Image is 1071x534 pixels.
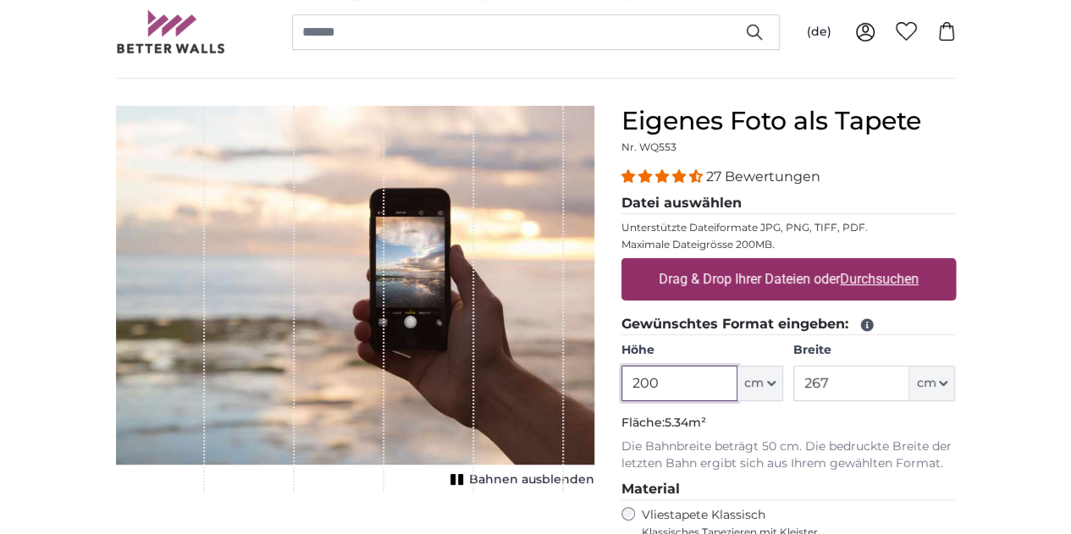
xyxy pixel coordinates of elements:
[652,262,925,296] label: Drag & Drop Ihrer Dateien oder
[744,375,764,392] span: cm
[737,366,783,401] button: cm
[621,479,956,500] legend: Material
[793,342,955,359] label: Breite
[621,438,956,472] p: Die Bahnbreite beträgt 50 cm. Die bedruckte Breite der letzten Bahn ergibt sich aus Ihrem gewählt...
[840,271,919,287] u: Durchsuchen
[621,168,706,184] span: 4.41 stars
[706,168,820,184] span: 27 Bewertungen
[621,140,676,153] span: Nr. WQ553
[793,17,845,47] button: (de)
[621,221,956,234] p: Unterstützte Dateiformate JPG, PNG, TIFF, PDF.
[621,342,783,359] label: Höhe
[621,238,956,251] p: Maximale Dateigrösse 200MB.
[621,314,956,335] legend: Gewünschtes Format eingeben:
[621,193,956,214] legend: Datei auswählen
[116,106,594,492] div: 1 of 1
[916,375,936,392] span: cm
[621,415,956,432] p: Fläche:
[665,415,706,430] span: 5.34m²
[621,106,956,136] h1: Eigenes Foto als Tapete
[116,10,226,53] img: Betterwalls
[909,366,955,401] button: cm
